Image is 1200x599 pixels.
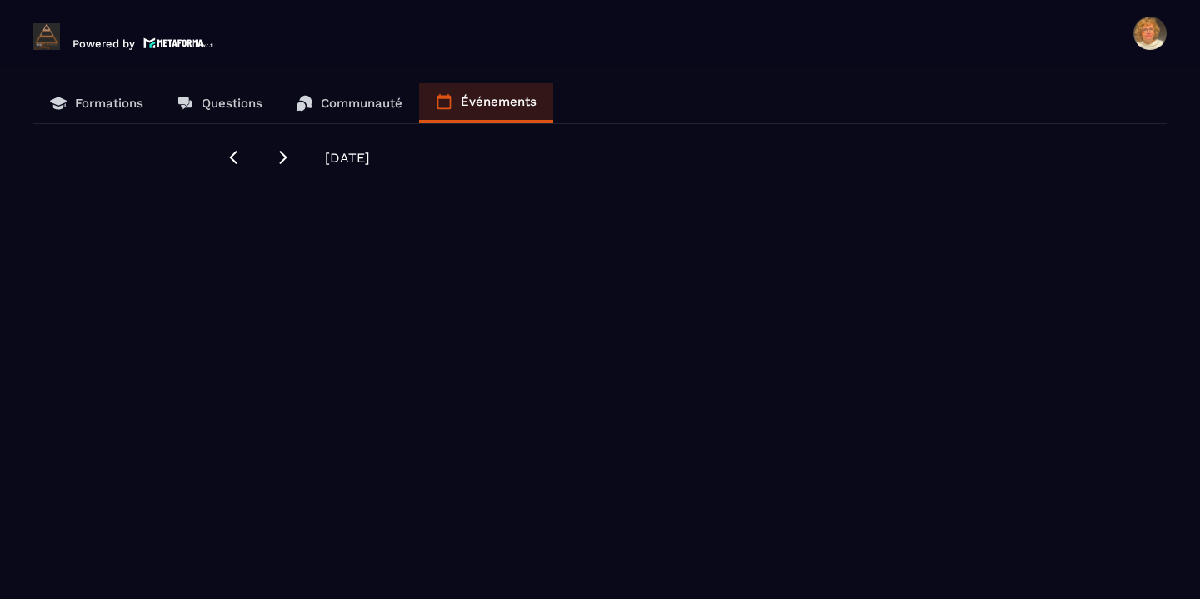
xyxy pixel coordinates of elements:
[33,83,160,123] a: Formations
[321,96,402,111] p: Communauté
[33,23,60,50] img: logo-branding
[461,94,537,109] p: Événements
[72,37,135,50] p: Powered by
[279,83,419,123] a: Communauté
[419,83,553,123] a: Événements
[160,83,279,123] a: Questions
[75,96,143,111] p: Formations
[202,96,262,111] p: Questions
[325,150,370,166] span: [DATE]
[143,36,213,50] img: logo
